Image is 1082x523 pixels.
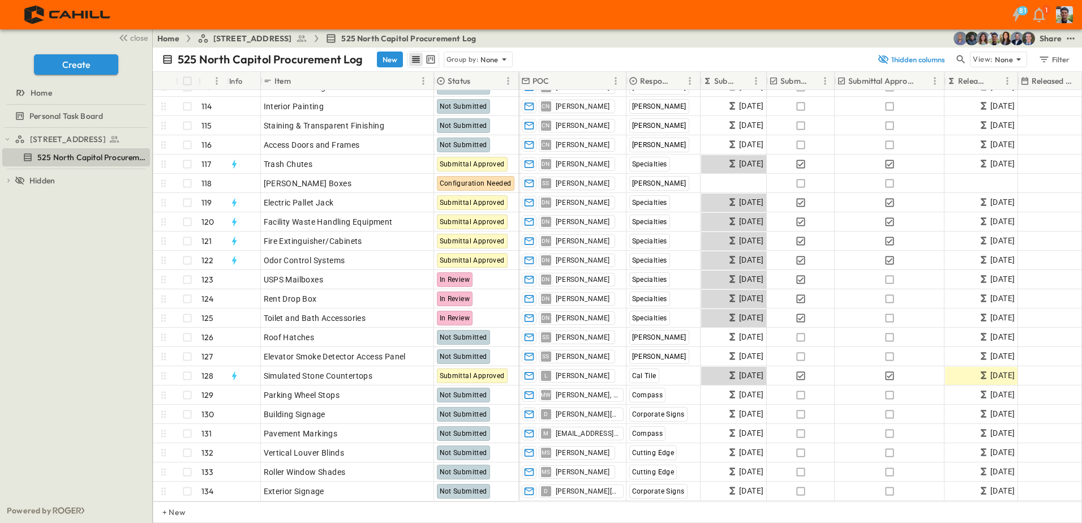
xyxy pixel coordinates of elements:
span: Submittal Approved [440,372,505,380]
a: [STREET_ADDRESS] [15,131,148,147]
button: Menu [683,74,697,88]
span: Hidden [29,175,55,186]
span: Specialties [632,218,667,226]
p: 525 North Capitol Procurement Log [178,52,363,67]
span: [DATE] [739,311,763,324]
span: DN [542,318,550,318]
button: Menu [818,74,832,88]
a: Personal Task Board [2,108,148,124]
span: [DATE] [739,427,763,440]
div: Personal Task Boardtest [2,107,150,125]
p: POC [533,75,549,87]
span: DN [542,241,550,241]
p: 119 [201,197,212,208]
button: test [1064,32,1077,45]
span: Access Doors and Frames [264,139,360,151]
button: Create [34,54,118,75]
span: DN [542,164,550,164]
span: Not Submitted [440,487,487,495]
a: 525 North Capitol Procurement Log [2,149,148,165]
div: Info [229,65,243,97]
span: [PERSON_NAME] [632,83,686,91]
span: [PERSON_NAME] [556,217,610,226]
span: Corporate Signs [632,410,685,418]
span: [DATE] [990,215,1015,228]
button: Sort [671,75,683,87]
span: Submittal Approved [440,160,505,168]
span: [PERSON_NAME][EMAIL_ADDRESS][DOMAIN_NAME] [556,410,619,419]
span: [PERSON_NAME] [632,102,686,110]
span: Specialties [632,276,667,284]
span: [DATE] [739,350,763,363]
span: [PERSON_NAME] [556,371,610,380]
img: Mike Gorman (mgorman@cahill-sf.com) [1010,32,1024,45]
p: Responsible Contractor [640,75,668,87]
span: [PERSON_NAME] [556,468,610,477]
p: View: [973,53,993,66]
div: # [199,72,227,90]
span: [DATE] [990,408,1015,421]
span: [DATE] [739,465,763,478]
span: Not Submitted [440,353,487,361]
span: [DATE] [990,254,1015,267]
span: Cal Tile [632,372,656,380]
span: [PERSON_NAME] [556,333,610,342]
p: 130 [201,409,214,420]
button: Sort [988,75,1001,87]
span: [PERSON_NAME] [632,141,686,149]
span: Compass [632,391,663,399]
p: Group by: [446,54,479,65]
span: MS [542,452,551,453]
span: Not Submitted [440,102,487,110]
span: In Review [440,314,470,322]
p: Release By [958,75,986,87]
span: [PERSON_NAME] [632,353,686,361]
span: [STREET_ADDRESS] [213,33,292,44]
span: Staining & Transparent Finishing [264,120,385,131]
span: [DATE] [739,119,763,132]
span: [DATE] [990,369,1015,382]
button: 81 [1005,5,1028,25]
span: [DATE] [990,196,1015,209]
span: DN [542,202,550,203]
span: USPS Mailboxes [264,274,324,285]
span: CN [542,125,550,126]
span: [DATE] [739,157,763,170]
p: 133 [201,466,214,478]
span: Fire Extinguisher/Cabinets [264,235,362,247]
p: 114 [201,101,212,112]
a: [STREET_ADDRESS] [197,33,308,44]
span: Submittal Approved [440,199,505,207]
span: Submittal Approved [440,218,505,226]
button: Filter [1034,52,1073,67]
p: 124 [201,293,214,305]
span: [DATE] [990,350,1015,363]
p: 129 [201,389,214,401]
button: New [377,52,403,67]
button: Sort [203,75,216,87]
p: 126 [201,332,214,343]
p: Item [274,75,291,87]
span: Specialties [632,295,667,303]
button: Sort [737,75,749,87]
span: CN [542,144,550,145]
span: [DATE] [739,369,763,382]
button: Menu [1001,74,1014,88]
span: [DATE] [990,292,1015,305]
img: Herber Quintanilla (hquintanilla@cahill-sf.com) [965,32,978,45]
span: DN [542,221,550,222]
p: Released Date [1032,75,1076,87]
p: 118 [201,178,212,189]
span: Parking Wheel Stops [264,389,340,401]
span: [PERSON_NAME], [EMAIL_ADDRESS][DOMAIN_NAME] [556,391,619,400]
span: [PERSON_NAME] [556,160,610,169]
p: 125 [201,312,214,324]
span: Trash Chutes [264,158,313,170]
span: Toilet and Bath Accessories [264,312,366,324]
span: L [544,375,547,376]
span: [DATE] [990,273,1015,286]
